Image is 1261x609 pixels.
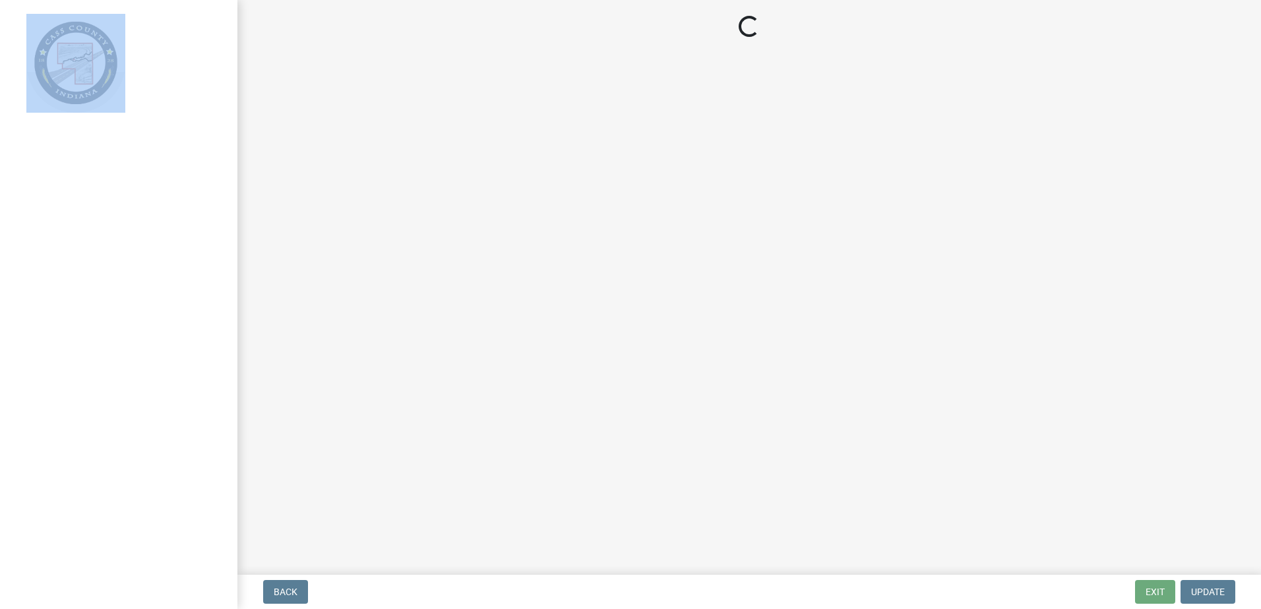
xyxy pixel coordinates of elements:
img: Cass County, Indiana [26,14,125,113]
button: Update [1181,580,1235,604]
button: Back [263,580,308,604]
button: Exit [1135,580,1175,604]
span: Back [274,587,297,597]
span: Update [1191,587,1225,597]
